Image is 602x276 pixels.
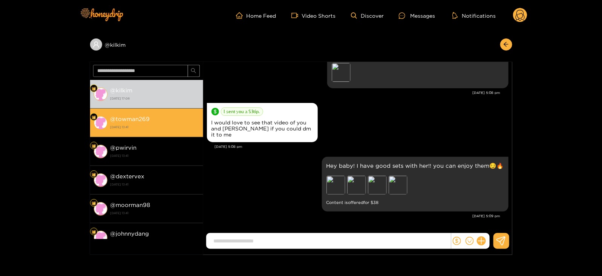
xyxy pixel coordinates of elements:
strong: [DATE] 13:41 [110,238,199,245]
img: conversation [94,173,107,187]
a: Home Feed [236,12,276,19]
strong: [DATE] 13:41 [110,210,199,216]
img: Fan Level [92,230,96,234]
strong: [DATE] 13:41 [110,152,199,159]
span: dollar [453,237,461,245]
strong: [DATE] 13:41 [110,124,199,130]
strong: @ towman269 [110,116,150,122]
img: conversation [94,231,107,244]
a: Video Shorts [291,12,336,19]
img: Fan Level [92,201,96,205]
div: [DATE] 5:09 pm [207,213,501,219]
button: search [188,65,200,77]
span: search [191,68,196,74]
strong: @ kilkim [110,87,133,94]
small: Content is offered for $ 38 [326,198,504,207]
div: Messages [399,11,435,20]
img: conversation [94,87,107,101]
img: Fan Level [92,86,96,91]
strong: @ pwirvin [110,144,137,151]
strong: @ dextervex [110,173,145,179]
span: dollar-circle [211,108,219,115]
img: Fan Level [92,172,96,177]
strong: @ johnnydang [110,230,149,237]
strong: [DATE] 17:08 [110,95,199,102]
span: I sent you a $ 3 tip. [221,107,263,116]
div: [DATE] 5:08 pm [215,144,509,149]
span: smile [466,237,474,245]
div: Oct. 15, 5:08 pm [327,44,509,88]
div: Oct. 15, 5:08 pm [207,103,318,142]
strong: @ moorman98 [110,202,150,208]
button: dollar [451,235,463,247]
img: Fan Level [92,144,96,148]
a: Discover [351,12,384,19]
div: I would love to see that video of you and [PERSON_NAME] if you could dm it to me [211,120,313,138]
button: Notifications [450,12,498,19]
img: conversation [94,145,107,158]
div: @kilkim [90,38,203,51]
span: arrow-left [503,41,509,48]
p: Hey baby! I have good sets with her!! you can enjoy them😏🔥 [326,161,504,170]
span: home [236,12,247,19]
img: conversation [94,202,107,216]
span: video-camera [291,12,302,19]
img: Fan Level [92,115,96,120]
img: conversation [94,116,107,130]
span: user [93,41,100,48]
button: arrow-left [500,38,512,51]
div: Oct. 15, 5:09 pm [322,157,509,212]
strong: [DATE] 13:41 [110,181,199,188]
div: [DATE] 5:08 pm [207,90,501,95]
